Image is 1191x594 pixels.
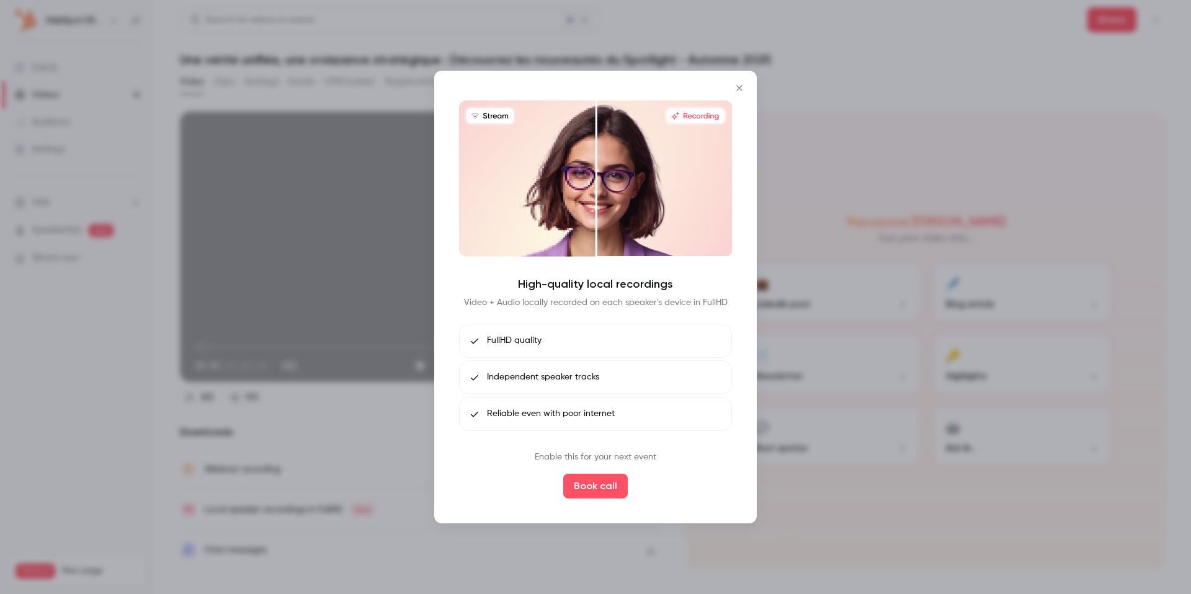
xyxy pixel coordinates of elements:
[563,474,628,499] button: Book call
[727,76,752,100] button: Close
[487,407,615,420] span: Reliable even with poor internet
[487,334,542,347] span: FullHD quality
[518,277,673,291] h4: High-quality local recordings
[464,296,728,309] p: Video + Audio locally recorded on each speaker's device in FullHD
[487,371,599,384] span: Independent speaker tracks
[535,451,656,464] p: Enable this for your next event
